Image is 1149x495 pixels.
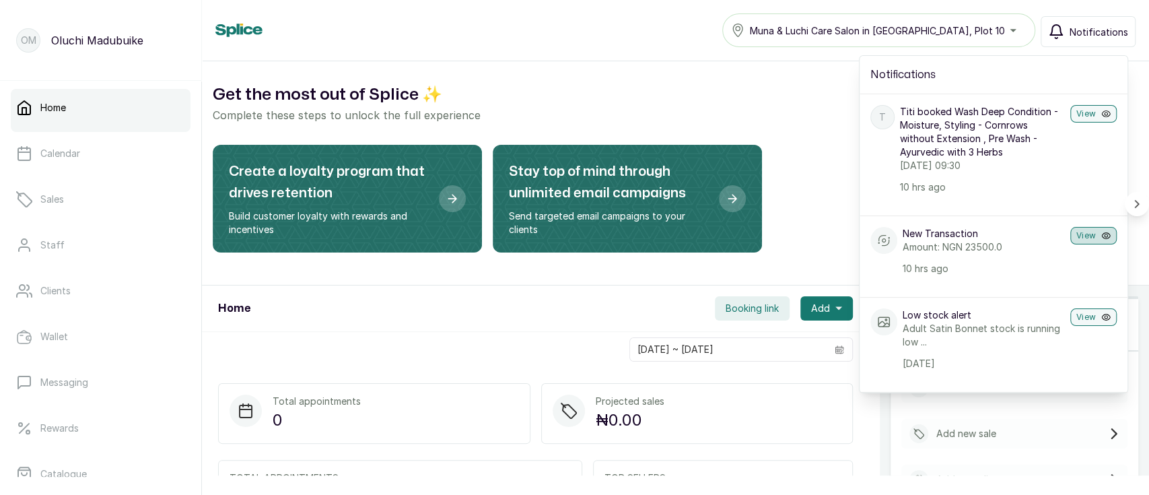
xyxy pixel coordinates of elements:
p: Clients [40,284,71,298]
p: Staff [40,238,65,252]
div: Stay top of mind through unlimited email campaigns [493,145,762,253]
p: Add new sale [936,427,996,440]
input: Select date [630,338,827,361]
a: Clients [11,272,190,310]
svg: calendar [835,345,844,354]
p: [DATE] [903,357,1065,370]
p: Adult Satin Bonnet stock is running low ... [903,322,1065,349]
button: View [1070,227,1117,244]
button: Add [800,296,853,321]
h1: Home [218,300,250,317]
button: Booking link [715,296,790,321]
div: Create a loyalty program that drives retention [213,145,482,253]
a: Messaging [11,364,190,401]
span: Muna & Luchi Care Salon in [GEOGRAPHIC_DATA], Plot 10 [750,24,1005,38]
p: Low stock alert [903,308,1065,322]
p: Complete these steps to unlock the full experience [213,107,1138,123]
a: Wallet [11,318,190,356]
p: Add new client [936,473,1003,486]
h2: Stay top of mind through unlimited email campaigns [509,161,708,204]
p: Catalogue [40,467,87,481]
span: Notifications [1070,25,1128,39]
span: Booking link [726,302,779,315]
p: 10 hrs ago [900,180,1065,194]
p: Titi booked Wash Deep Condition - Moisture, Styling - Cornrows without Extension , Pre Wash - Ayu... [900,105,1065,159]
p: ₦0.00 [596,408,664,432]
p: Send targeted email campaigns to your clients [509,209,708,236]
a: Home [11,89,190,127]
p: New Transaction [903,227,1065,240]
h2: Create a loyalty program that drives retention [229,161,428,204]
h2: Get the most out of Splice ✨ [213,83,1138,107]
a: Rewards [11,409,190,447]
p: Oluchi Madubuike [51,32,143,48]
p: [DATE] 09:30 [900,159,1065,172]
button: View [1070,308,1117,326]
button: Notifications [1041,16,1136,47]
p: Calendar [40,147,80,160]
button: Scroll right [1125,192,1149,216]
p: Build customer loyalty with rewards and incentives [229,209,428,236]
a: Catalogue [11,455,190,493]
p: Amount: NGN 23500.0 [903,240,1065,254]
p: 0 [273,408,361,432]
p: Sales [40,193,64,206]
h2: Notifications [870,67,1117,83]
p: TOTAL APPOINTMENTS [230,471,571,485]
p: Projected sales [596,395,664,408]
button: View [1070,105,1117,123]
p: 10 hrs ago [903,262,1065,275]
button: Muna & Luchi Care Salon in [GEOGRAPHIC_DATA], Plot 10 [722,13,1035,47]
p: OM [21,34,36,47]
a: Sales [11,180,190,218]
p: Wallet [40,330,68,343]
p: Messaging [40,376,88,389]
p: Rewards [40,422,79,435]
p: T [879,110,886,124]
p: TOP SELLERS [604,471,841,485]
span: Add [811,302,830,315]
p: Home [40,101,66,114]
a: Calendar [11,135,190,172]
a: Staff [11,226,190,264]
p: Total appointments [273,395,361,408]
